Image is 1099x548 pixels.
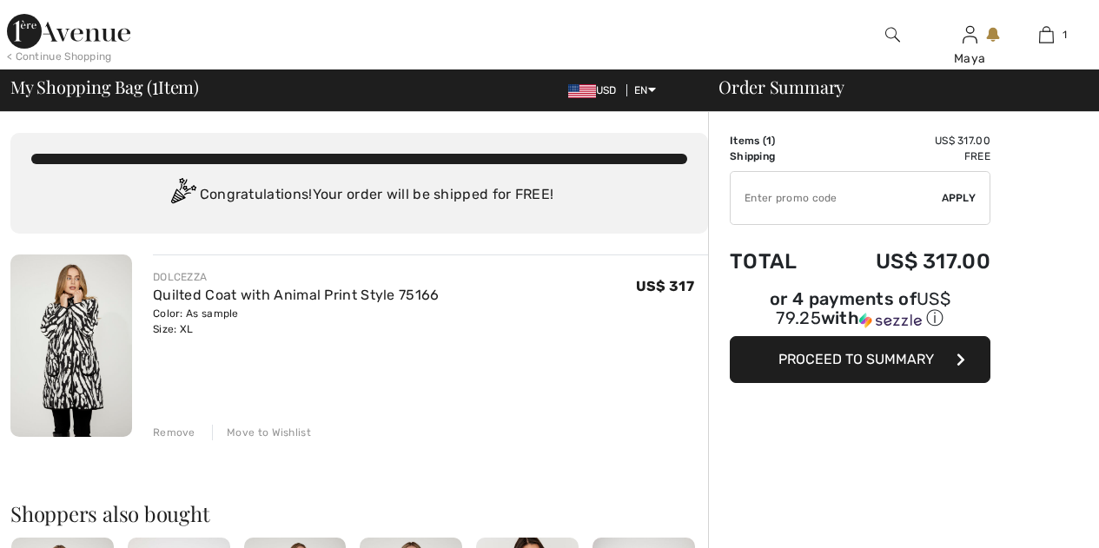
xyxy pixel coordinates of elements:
[730,336,990,383] button: Proceed to Summary
[730,291,990,330] div: or 4 payments of with
[826,232,990,291] td: US$ 317.00
[859,313,922,328] img: Sezzle
[698,78,1089,96] div: Order Summary
[153,306,440,337] div: Color: As sample Size: XL
[730,133,826,149] td: Items ( )
[7,14,130,49] img: 1ère Avenue
[634,84,656,96] span: EN
[10,254,132,437] img: Quilted Coat with Animal Print Style 75166
[1009,24,1084,45] a: 1
[942,190,977,206] span: Apply
[568,84,624,96] span: USD
[776,288,950,328] span: US$ 79.25
[730,232,826,291] td: Total
[165,178,200,213] img: Congratulation2.svg
[963,24,977,45] img: My Info
[1063,27,1067,43] span: 1
[826,149,990,164] td: Free
[153,287,440,303] a: Quilted Coat with Animal Print Style 75166
[826,133,990,149] td: US$ 317.00
[568,84,596,98] img: US Dollar
[1039,24,1054,45] img: My Bag
[10,503,708,524] h2: Shoppers also bought
[932,50,1008,68] div: Maya
[7,49,112,64] div: < Continue Shopping
[730,149,826,164] td: Shipping
[153,269,440,285] div: DOLCEZZA
[152,74,158,96] span: 1
[963,26,977,43] a: Sign In
[636,278,694,294] span: US$ 317
[153,425,195,440] div: Remove
[10,78,199,96] span: My Shopping Bag ( Item)
[778,351,934,367] span: Proceed to Summary
[212,425,311,440] div: Move to Wishlist
[766,135,771,147] span: 1
[31,178,687,213] div: Congratulations! Your order will be shipped for FREE!
[730,291,990,336] div: or 4 payments ofUS$ 79.25withSezzle Click to learn more about Sezzle
[731,172,942,224] input: Promo code
[885,24,900,45] img: search the website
